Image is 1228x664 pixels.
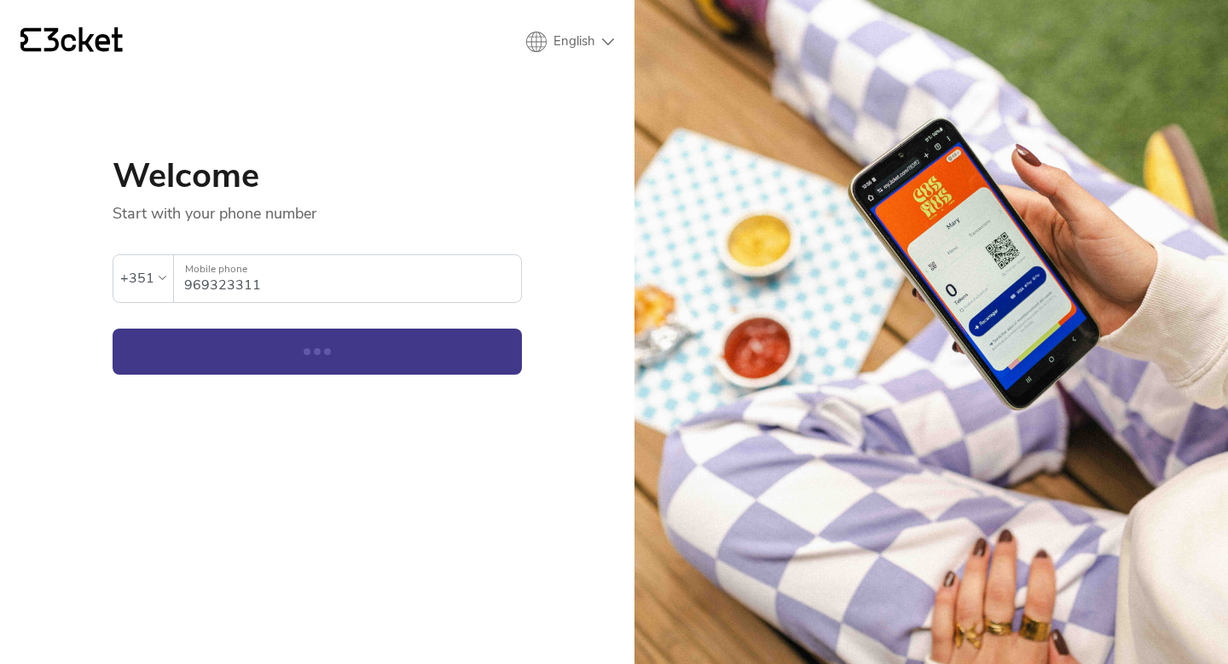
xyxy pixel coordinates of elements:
[113,193,522,224] p: Start with your phone number
[120,265,154,291] div: +351
[174,255,521,283] label: Mobile phone
[20,28,41,52] g: {' '}
[184,255,521,302] input: Mobile phone
[113,329,522,375] button: Continue
[20,27,123,56] a: {' '}
[113,159,522,193] h1: Welcome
